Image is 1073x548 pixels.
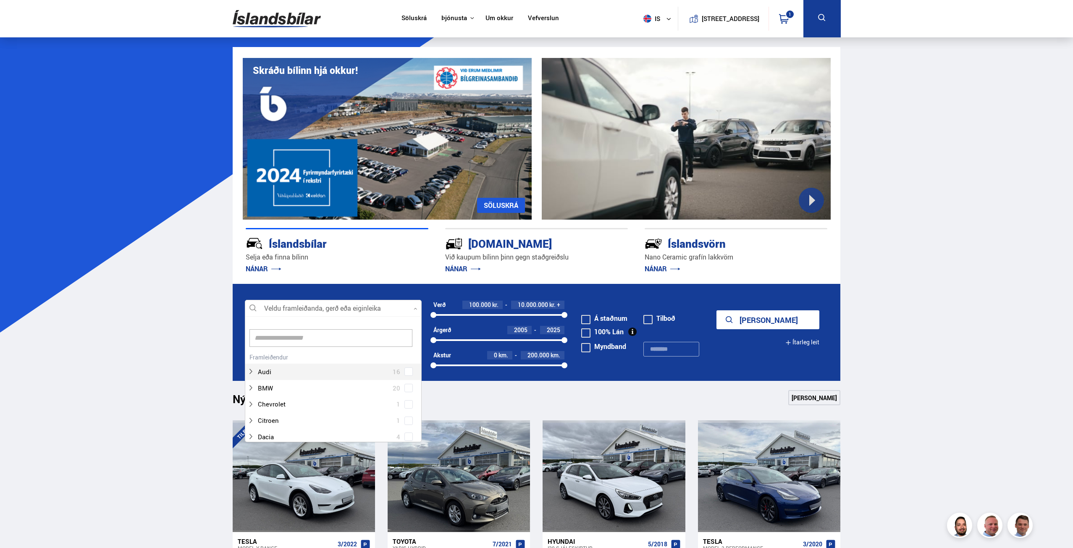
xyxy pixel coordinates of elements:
label: Tilboð [643,315,675,322]
div: Tesla [238,538,334,545]
div: Verð [433,302,446,308]
img: -Svtn6bYgwAsiwNX.svg [645,235,662,252]
img: G0Ugv5HjCgRt.svg [233,5,321,32]
a: Vefverslun [528,14,559,23]
span: 16 [393,366,400,378]
label: Myndband [581,343,626,350]
div: Tesla [703,538,800,545]
h1: Skráðu bílinn hjá okkur! [253,65,358,76]
div: Íslandsbílar [246,236,399,250]
a: [PERSON_NAME] [788,390,840,405]
span: 5/2018 [648,541,667,548]
h1: Nýtt á skrá [233,393,300,410]
p: Nano Ceramic grafín lakkvörn [645,252,827,262]
span: kr. [492,302,498,308]
a: NÁNAR [246,264,281,273]
p: Við kaupum bílinn þinn gegn staðgreiðslu [445,252,628,262]
span: 0 [494,351,497,359]
span: 10.000.000 [518,301,548,309]
span: 1 [396,398,400,410]
button: is [640,6,678,31]
a: Um okkur [485,14,513,23]
span: is [640,15,661,23]
button: Ítarleg leit [785,333,819,352]
img: FbJEzSuNWCJXmdc-.webp [1009,514,1034,539]
img: svg+xml;base64,PHN2ZyB4bWxucz0iaHR0cDovL3d3dy53My5vcmcvMjAwMC9zdmciIHdpZHRoPSI1MTIiIGhlaWdodD0iNT... [643,15,651,23]
span: 1 [396,414,400,427]
img: JRvxyua_JYH6wB4c.svg [246,235,263,252]
button: [PERSON_NAME] [716,310,819,329]
span: + [557,302,560,308]
label: Á staðnum [581,315,627,322]
a: NÁNAR [645,264,680,273]
span: 3/2020 [803,541,822,548]
div: Íslandsvörn [645,236,798,250]
a: [STREET_ADDRESS] [682,7,764,31]
span: 3/2022 [338,541,357,548]
span: km. [551,352,560,359]
div: Akstur [433,352,451,359]
div: Toyota [393,538,489,545]
a: Söluskrá [401,14,427,23]
span: 7/2021 [493,541,512,548]
img: tr5P-W3DuiFaO7aO.svg [445,235,463,252]
img: nhp88E3Fdnt1Opn2.png [948,514,973,539]
div: Hyundai [548,538,644,545]
p: Selja eða finna bílinn [246,252,428,262]
img: siFngHWaQ9KaOqBr.png [979,514,1004,539]
img: eKx6w-_Home_640_.png [243,58,532,220]
a: SÖLUSKRÁ [477,198,525,213]
button: Þjónusta [441,14,467,22]
div: 1 [785,10,795,19]
label: 100% Lán [581,328,624,335]
span: 2005 [514,326,527,334]
span: 200.000 [527,351,549,359]
span: 20 [393,382,400,394]
span: 4 [396,431,400,443]
span: km. [498,352,508,359]
span: 100.000 [469,301,491,309]
a: NÁNAR [445,264,481,273]
span: kr. [549,302,556,308]
button: [STREET_ADDRESS] [705,15,756,22]
span: 2025 [547,326,560,334]
div: [DOMAIN_NAME] [445,236,598,250]
div: Árgerð [433,327,451,333]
